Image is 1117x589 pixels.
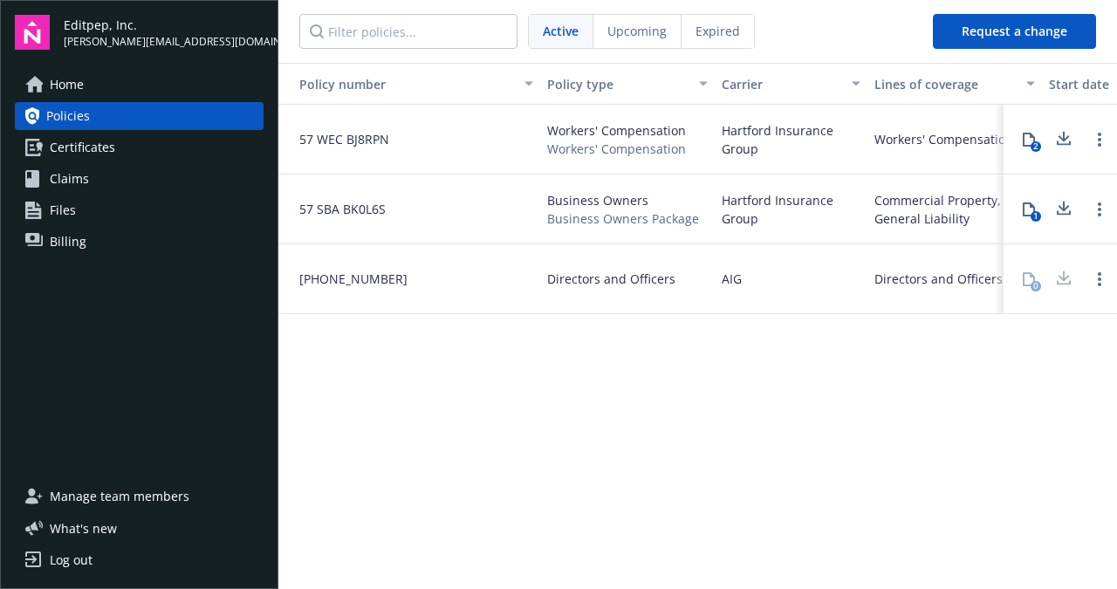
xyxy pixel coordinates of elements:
[722,191,860,228] span: Hartford Insurance Group
[547,140,686,158] span: Workers' Compensation
[722,270,742,288] span: AIG
[285,200,386,218] span: 57 SBA BK0L6S
[285,75,514,93] div: Policy number
[722,75,841,93] div: Carrier
[874,75,1016,93] div: Lines of coverage
[64,16,264,34] span: Editpep, Inc.
[15,71,264,99] a: Home
[547,191,699,209] span: Business Owners
[607,22,667,40] span: Upcoming
[547,270,675,288] span: Directors and Officers
[50,519,117,538] span: What ' s new
[1011,192,1046,227] button: 1
[15,102,264,130] a: Policies
[50,228,86,256] span: Billing
[547,75,689,93] div: Policy type
[15,165,264,193] a: Claims
[46,102,90,130] span: Policies
[543,22,579,40] span: Active
[1031,141,1041,152] div: 2
[299,14,517,49] input: Filter policies...
[696,22,740,40] span: Expired
[50,71,84,99] span: Home
[722,121,860,158] span: Hartford Insurance Group
[50,134,115,161] span: Certificates
[547,209,699,228] span: Business Owners Package
[15,483,264,510] a: Manage team members
[1089,269,1110,290] a: Open options
[874,191,1035,228] div: Commercial Property, General Liability
[285,270,408,288] span: [PHONE_NUMBER]
[15,228,264,256] a: Billing
[50,483,189,510] span: Manage team members
[15,134,264,161] a: Certificates
[1089,129,1110,150] a: Open options
[50,546,93,574] div: Log out
[15,15,50,50] img: navigator-logo.svg
[50,196,76,224] span: Files
[285,75,514,93] div: Toggle SortBy
[285,130,389,148] span: 57 WEC BJ8RPN
[50,165,89,193] span: Claims
[547,121,686,140] span: Workers' Compensation
[15,196,264,224] a: Files
[15,519,145,538] button: What's new
[874,130,1013,148] div: Workers' Compensation
[1089,199,1110,220] a: Open options
[64,15,264,50] button: Editpep, Inc.[PERSON_NAME][EMAIL_ADDRESS][DOMAIN_NAME]
[64,34,264,50] span: [PERSON_NAME][EMAIL_ADDRESS][DOMAIN_NAME]
[540,63,715,105] button: Policy type
[1031,211,1041,222] div: 1
[874,270,1003,288] div: Directors and Officers
[715,63,867,105] button: Carrier
[1011,122,1046,157] button: 2
[933,14,1096,49] button: Request a change
[867,63,1042,105] button: Lines of coverage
